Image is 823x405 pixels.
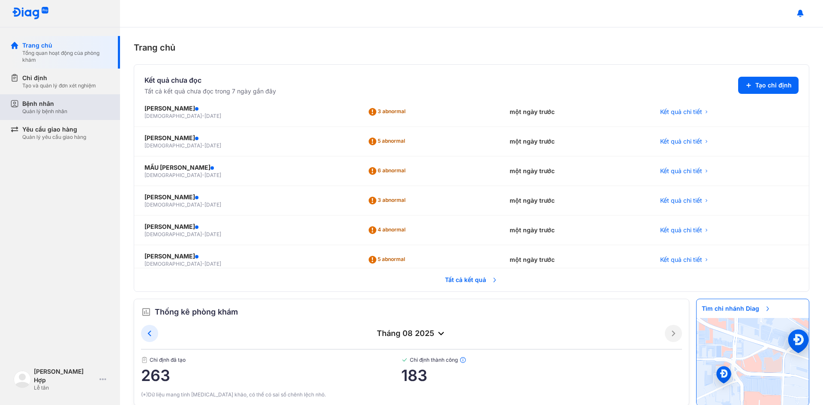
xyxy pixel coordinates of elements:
span: Tất cả kết quả [440,270,503,289]
div: [PERSON_NAME] [144,252,347,261]
div: một ngày trước [499,156,650,186]
img: logo [14,371,31,388]
div: 4 abnormal [367,223,409,237]
div: một ngày trước [499,127,650,156]
span: Kết quả chi tiết [660,108,702,116]
img: info.7e716105.svg [460,357,466,363]
div: tháng 08 2025 [158,328,665,339]
span: [DEMOGRAPHIC_DATA] [144,201,202,208]
span: [DEMOGRAPHIC_DATA] [144,261,202,267]
span: Thống kê phòng khám [155,306,238,318]
div: MẤU [PERSON_NAME] [144,163,347,172]
div: [PERSON_NAME] [144,134,347,142]
div: 3 abnormal [367,194,409,207]
span: [DEMOGRAPHIC_DATA] [144,172,202,178]
button: Tạo chỉ định [738,77,799,94]
span: [DEMOGRAPHIC_DATA] [144,113,202,119]
span: 183 [401,367,682,384]
span: - [202,172,204,178]
div: 6 abnormal [367,164,409,178]
div: Quản lý bệnh nhân [22,108,67,115]
div: [PERSON_NAME] Hợp [34,367,96,384]
div: Lễ tân [34,384,96,391]
div: [PERSON_NAME] [144,222,347,231]
span: [DATE] [204,113,221,119]
div: [PERSON_NAME] [144,104,347,113]
div: Trang chủ [134,41,809,54]
span: [DATE] [204,172,221,178]
span: - [202,142,204,149]
span: Kết quả chi tiết [660,255,702,264]
div: Yêu cầu giao hàng [22,125,86,134]
div: Tất cả kết quả chưa đọc trong 7 ngày gần đây [144,87,276,96]
span: Kết quả chi tiết [660,196,702,205]
div: (*)Dữ liệu mang tính [MEDICAL_DATA] khảo, có thể có sai số chênh lệch nhỏ. [141,391,682,399]
span: [DATE] [204,201,221,208]
div: một ngày trước [499,245,650,275]
span: [DATE] [204,261,221,267]
span: Kết quả chi tiết [660,167,702,175]
span: Chỉ định thành công [401,357,682,363]
div: Chỉ định [22,74,96,82]
img: order.5a6da16c.svg [141,307,151,317]
span: - [202,231,204,237]
span: 263 [141,367,401,384]
div: một ngày trước [499,97,650,127]
img: document.50c4cfd0.svg [141,357,148,363]
span: [DEMOGRAPHIC_DATA] [144,142,202,149]
span: Kết quả chi tiết [660,226,702,234]
span: Chỉ định đã tạo [141,357,401,363]
div: Quản lý yêu cầu giao hàng [22,134,86,141]
div: Tạo và quản lý đơn xét nghiệm [22,82,96,89]
div: Trang chủ [22,41,110,50]
div: Bệnh nhân [22,99,67,108]
span: [DEMOGRAPHIC_DATA] [144,231,202,237]
div: [PERSON_NAME] [144,193,347,201]
span: - [202,261,204,267]
div: một ngày trước [499,216,650,245]
span: Tạo chỉ định [755,81,792,90]
span: [DATE] [204,142,221,149]
span: Tìm chi nhánh Diag [697,299,776,318]
span: Kết quả chi tiết [660,137,702,146]
img: logo [12,7,49,20]
div: 3 abnormal [367,105,409,119]
div: Kết quả chưa đọc [144,75,276,85]
div: 5 abnormal [367,135,408,148]
span: - [202,201,204,208]
img: checked-green.01cc79e0.svg [401,357,408,363]
span: [DATE] [204,231,221,237]
span: - [202,113,204,119]
div: một ngày trước [499,186,650,216]
div: Tổng quan hoạt động của phòng khám [22,50,110,63]
div: 5 abnormal [367,253,408,267]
